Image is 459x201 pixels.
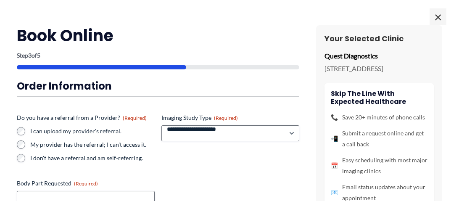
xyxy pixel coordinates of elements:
label: I don't have a referral and am self-referring. [30,154,155,162]
label: Imaging Study Type [161,114,299,122]
label: Body Part Requested [17,179,155,188]
span: (Required) [74,180,98,187]
span: 5 [37,52,40,59]
span: 3 [28,52,32,59]
p: Quest Diagnostics [324,50,434,62]
li: Submit a request online and get a call back [331,128,427,150]
span: × [430,8,446,25]
h3: Your Selected Clinic [324,34,434,43]
p: [STREET_ADDRESS] [324,62,434,75]
span: 📧 [331,187,338,198]
h3: Order Information [17,79,299,93]
span: 📅 [331,160,338,171]
span: 📞 [331,112,338,123]
label: I can upload my provider's referral. [30,127,155,135]
h4: Skip the line with Expected Healthcare [331,90,427,106]
li: Easy scheduling with most major imaging clinics [331,155,427,177]
legend: Do you have a referral from a Provider? [17,114,147,122]
li: Save 20+ minutes of phone calls [331,112,427,123]
p: Step of [17,53,299,58]
span: (Required) [214,115,238,121]
span: 📲 [331,133,338,144]
label: My provider has the referral; I can't access it. [30,140,155,149]
span: (Required) [123,115,147,121]
h2: Book Online [17,25,299,46]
